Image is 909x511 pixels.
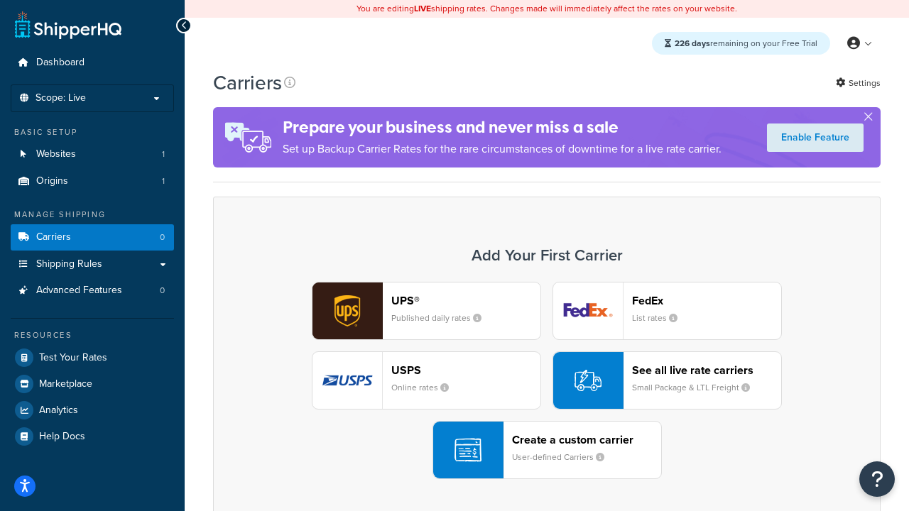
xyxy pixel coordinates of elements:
button: fedEx logoFedExList rates [553,282,782,340]
span: Shipping Rules [36,258,102,270]
button: ups logoUPS®Published daily rates [312,282,541,340]
a: Shipping Rules [11,251,174,278]
span: Scope: Live [36,92,86,104]
img: ad-rules-rateshop-fe6ec290ccb7230408bd80ed9643f0289d75e0ffd9eb532fc0e269fcd187b520.png [213,107,283,167]
small: Small Package & LTL Freight [632,381,761,394]
h4: Prepare your business and never miss a sale [283,116,722,139]
div: Basic Setup [11,126,174,138]
button: Open Resource Center [859,461,895,497]
header: FedEx [632,294,781,307]
b: LIVE [414,2,431,15]
header: Create a custom carrier [512,433,661,446]
span: Dashboard [36,57,85,69]
button: Create a custom carrierUser-defined Carriers [432,421,662,479]
header: UPS® [391,294,540,307]
li: Advanced Features [11,278,174,304]
a: Settings [836,73,881,93]
img: ups logo [312,282,382,339]
h3: Add Your First Carrier [228,247,866,264]
div: Resources [11,329,174,341]
li: Websites [11,141,174,167]
a: ShipperHQ Home [15,11,121,39]
span: Websites [36,148,76,160]
span: Carriers [36,231,71,243]
span: Origins [36,175,68,187]
span: Help Docs [39,431,85,443]
span: Analytics [39,405,78,417]
img: usps logo [312,352,382,409]
a: Test Your Rates [11,345,174,370]
h1: Carriers [213,69,282,97]
button: See all live rate carriersSmall Package & LTL Freight [553,351,782,410]
a: Enable Feature [767,123,864,152]
a: Analytics [11,397,174,423]
img: icon-carrier-custom-c93b8a24.svg [454,436,481,463]
button: usps logoUSPSOnline rates [312,351,541,410]
strong: 226 days [675,37,710,50]
small: Published daily rates [391,312,493,324]
div: remaining on your Free Trial [652,32,830,55]
span: Marketplace [39,378,92,390]
span: 1 [162,148,165,160]
span: Test Your Rates [39,352,107,364]
header: See all live rate carriers [632,363,781,377]
span: 1 [162,175,165,187]
header: USPS [391,363,540,377]
small: User-defined Carriers [512,451,616,463]
div: Manage Shipping [11,209,174,221]
img: icon-carrier-liverate-becf4550.svg [575,367,602,394]
a: Advanced Features 0 [11,278,174,304]
img: fedEx logo [553,282,623,339]
a: Carriers 0 [11,224,174,251]
small: List rates [632,312,689,324]
li: Origins [11,168,174,194]
p: Set up Backup Carrier Rates for the rare circumstances of downtime for a live rate carrier. [283,139,722,159]
span: 0 [160,231,165,243]
span: Advanced Features [36,285,122,297]
a: Websites 1 [11,141,174,167]
a: Marketplace [11,371,174,397]
a: Origins 1 [11,168,174,194]
a: Dashboard [11,50,174,76]
a: Help Docs [11,424,174,449]
li: Carriers [11,224,174,251]
span: 0 [160,285,165,297]
small: Online rates [391,381,460,394]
